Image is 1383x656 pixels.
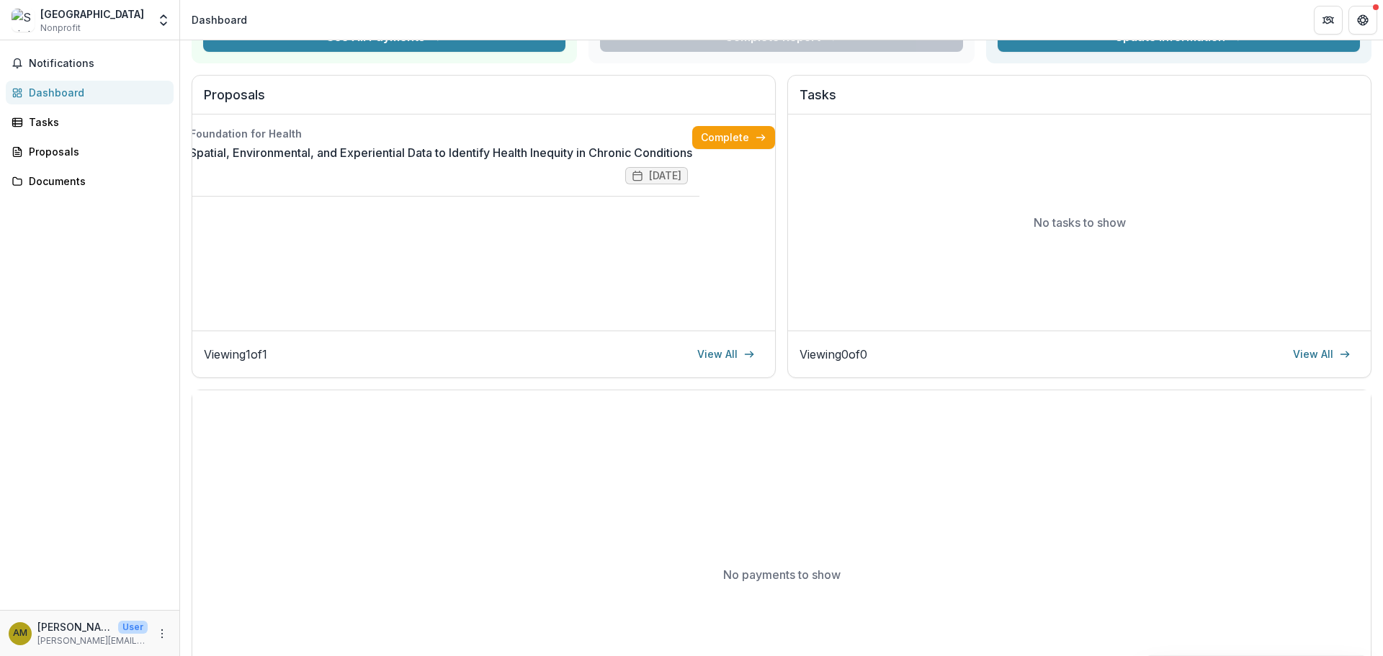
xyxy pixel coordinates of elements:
[40,6,144,22] div: [GEOGRAPHIC_DATA]
[1034,214,1126,231] p: No tasks to show
[118,621,148,634] p: User
[6,169,174,193] a: Documents
[37,634,148,647] p: [PERSON_NAME][EMAIL_ADDRESS][PERSON_NAME][DOMAIN_NAME]
[689,343,764,366] a: View All
[204,346,267,363] p: Viewing 1 of 1
[40,22,81,35] span: Nonprofit
[1348,6,1377,35] button: Get Help
[29,174,162,189] div: Documents
[37,619,112,634] p: [PERSON_NAME]
[800,346,867,363] p: Viewing 0 of 0
[800,87,1359,114] h2: Tasks
[128,144,692,161] a: Integrating Spatial, Environmental, and Experiential Data to Identify Health Inequity in Chronic ...
[12,9,35,32] img: Saint Louis University
[29,114,162,130] div: Tasks
[29,144,162,159] div: Proposals
[192,12,247,27] div: Dashboard
[186,9,253,30] nav: breadcrumb
[6,140,174,163] a: Proposals
[1284,343,1359,366] a: View All
[13,629,27,638] div: Andrea Miller
[204,87,764,114] h2: Proposals
[692,126,775,149] a: Complete
[29,58,168,70] span: Notifications
[153,6,174,35] button: Open entity switcher
[6,110,174,134] a: Tasks
[153,625,171,642] button: More
[1314,6,1343,35] button: Partners
[6,52,174,75] button: Notifications
[6,81,174,104] a: Dashboard
[29,85,162,100] div: Dashboard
